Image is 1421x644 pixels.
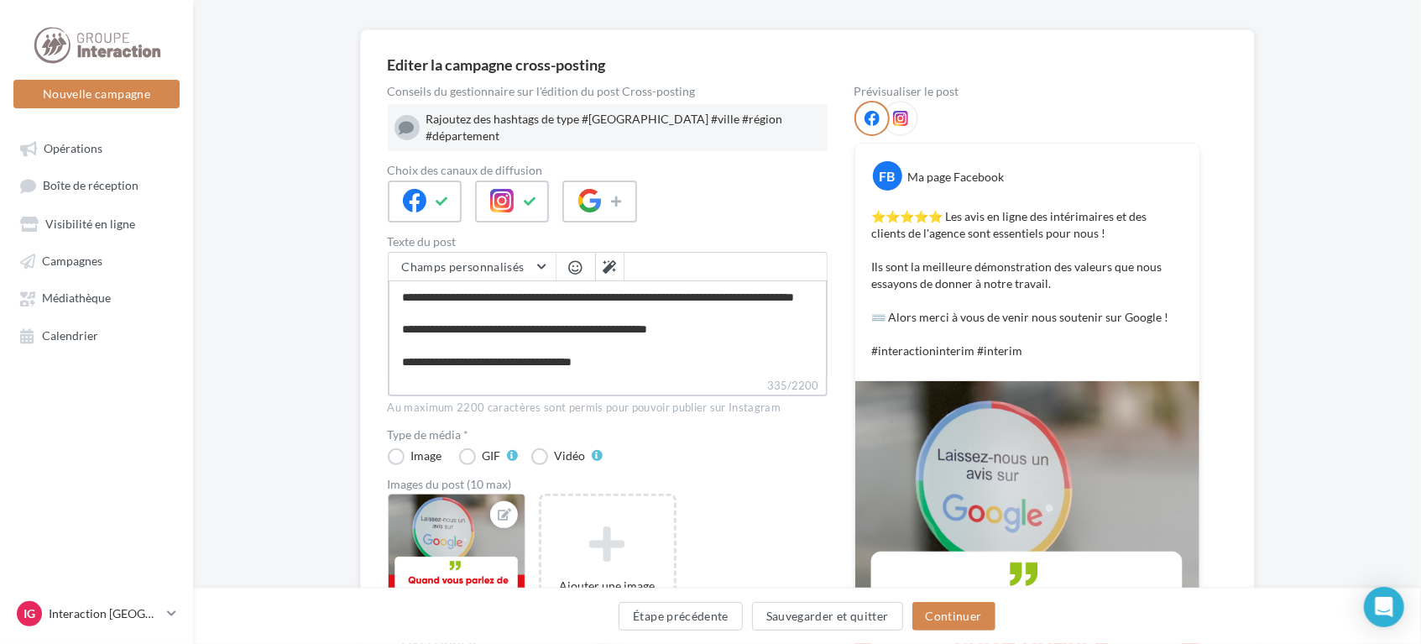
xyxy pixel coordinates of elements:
div: Images du post (10 max) [388,479,828,490]
span: Visibilité en ligne [45,217,135,231]
span: Campagnes [42,254,102,268]
button: Champs personnalisés [389,253,556,281]
div: Conseils du gestionnaire sur l'édition du post Cross-posting [388,86,828,97]
a: Campagnes [10,245,183,275]
a: Boîte de réception [10,170,183,201]
p: Interaction [GEOGRAPHIC_DATA] [49,605,160,622]
button: Continuer [912,602,995,631]
div: Open Intercom Messenger [1364,587,1404,627]
button: Nouvelle campagne [13,80,180,108]
span: Champs personnalisés [402,259,525,274]
p: ⭐️⭐️⭐️⭐️⭐️ Les avis en ligne des intérimaires et des clients de l'agence sont essentiels pour nou... [872,208,1183,359]
a: IG Interaction [GEOGRAPHIC_DATA] [13,598,180,630]
span: Opérations [44,141,102,155]
button: Sauvegarder et quitter [752,602,903,631]
span: Médiathèque [42,291,111,306]
div: Rajoutez des hashtags de type #[GEOGRAPHIC_DATA] #ville #région #département [426,111,821,144]
div: Vidéo [555,450,586,462]
label: Type de média * [388,429,828,441]
div: Au maximum 2200 caractères sont permis pour pouvoir publier sur Instagram [388,401,828,416]
span: Calendrier [42,328,98,343]
span: IG [24,605,35,622]
div: GIF [483,450,501,462]
span: Boîte de réception [43,179,138,193]
div: Ma page Facebook [908,169,1005,186]
a: Visibilité en ligne [10,208,183,238]
button: Étape précédente [619,602,743,631]
label: Texte du post [388,236,828,248]
div: Image [411,450,442,462]
a: Opérations [10,133,183,163]
label: Choix des canaux de diffusion [388,165,828,176]
div: Prévisualiser le post [854,86,1200,97]
a: Médiathèque [10,282,183,312]
div: Editer la campagne cross-posting [388,57,606,72]
div: FB [873,161,902,191]
label: 335/2200 [388,377,828,396]
a: Calendrier [10,320,183,350]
